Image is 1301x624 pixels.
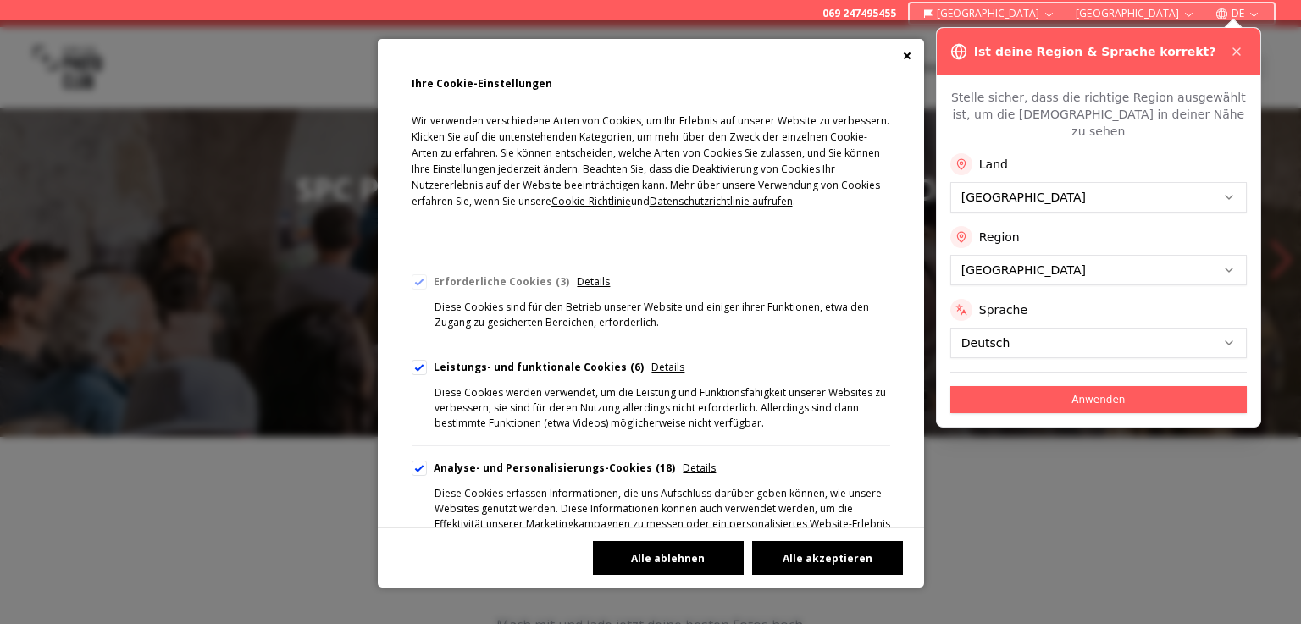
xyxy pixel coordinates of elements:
[435,385,890,431] div: Diese Cookies werden verwendet, um die Leistung und Funktionsfähigkeit unserer Websites zu verbes...
[630,360,644,375] div: 6
[551,194,631,208] span: Cookie-Richtlinie
[651,360,684,375] span: Details
[903,52,911,60] button: Close
[378,39,924,588] div: Cookie Consent Preferences
[412,73,890,95] h2: Ihre Cookie-Einstellungen
[556,274,569,290] div: 3
[434,461,676,476] div: Analyse- und Personalisierungs-Cookies
[412,113,890,235] p: Wir verwenden verschiedene Arten von Cookies, um Ihr Erlebnis auf unserer Website zu verbessern. ...
[434,274,570,290] div: Erforderliche Cookies
[434,360,645,375] div: Leistungs- und funktionale Cookies
[683,461,716,476] span: Details
[656,461,675,476] div: 18
[650,194,793,208] span: Datenschutzrichtlinie aufrufen
[593,541,744,575] button: Alle ablehnen
[577,274,610,290] span: Details
[435,300,890,330] div: Diese Cookies sind für den Betrieb unserer Website und einiger ihrer Funktionen, etwa den Zugang ...
[752,541,903,575] button: Alle akzeptieren
[435,486,890,547] div: Diese Cookies erfassen Informationen, die uns Aufschluss darüber geben können, wie unsere Website...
